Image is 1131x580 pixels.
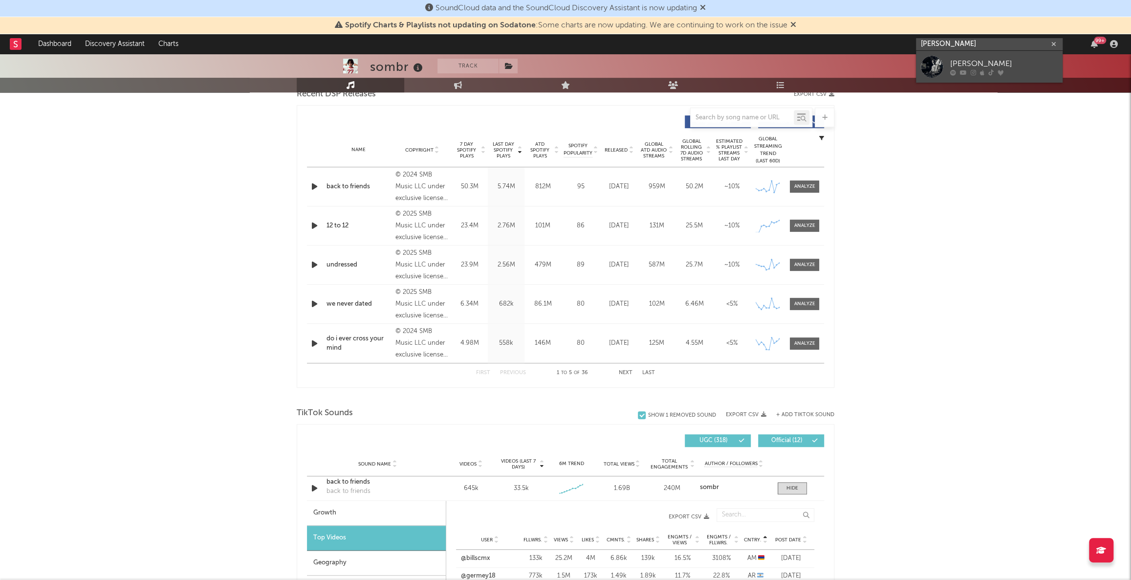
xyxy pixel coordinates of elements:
[776,412,834,418] button: + Add TikTok Sound
[716,260,748,270] div: ~ 10 %
[700,484,768,491] a: sombr
[561,371,567,375] span: to
[678,338,711,348] div: 4.55M
[527,260,559,270] div: 479M
[395,326,449,361] div: © 2024 SMB Music LLC under exclusive license to Warner Records Inc.
[603,338,635,348] div: [DATE]
[31,34,78,54] a: Dashboard
[454,182,485,192] div: 50.3M
[307,501,446,526] div: Growth
[454,299,485,309] div: 6.34M
[500,370,526,376] button: Previous
[307,526,446,551] div: Top Videos
[326,299,391,309] a: we never dated
[607,554,631,563] div: 6.86k
[603,221,635,231] div: [DATE]
[704,554,739,563] div: 3108 %
[640,141,667,159] span: Global ATD Audio Streams
[794,91,834,97] button: Export CSV
[435,4,697,12] span: SoundCloud data and the SoundCloud Discovery Assistant is now updating
[490,338,522,348] div: 558k
[603,260,635,270] div: [DATE]
[395,208,449,244] div: © 2025 SMB Music LLC under exclusive license to Warner Records Inc.
[490,260,522,270] div: 2.56M
[564,338,598,348] div: 80
[648,412,716,419] div: Show 1 Removed Sound
[326,477,429,487] a: back to friends
[326,182,391,192] a: back to friends
[758,555,764,561] span: 🇦🇲
[678,260,711,270] div: 25.7M
[700,4,706,12] span: Dismiss
[448,484,494,493] div: 645k
[564,299,598,309] div: 80
[307,551,446,576] div: Geography
[604,461,634,467] span: Total Views
[916,38,1063,50] input: Search for artists
[726,412,766,418] button: Export CSV
[514,484,529,493] div: 33.5k
[459,461,477,467] span: Videos
[461,554,490,563] a: @billscmx
[490,141,516,159] span: Last Day Spotify Plays
[326,146,391,154] div: Name
[527,299,559,309] div: 86.1M
[704,461,757,467] span: Author / Followers
[580,554,602,563] div: 4M
[78,34,152,54] a: Discovery Assistant
[640,299,673,309] div: 102M
[678,138,705,162] span: Global Rolling 7D Audio Streams
[395,247,449,283] div: © 2025 SMB Music LLC under exclusive license to Warner Records Inc.
[642,370,655,376] button: Last
[758,434,824,447] button: Official(12)
[476,370,490,376] button: First
[757,573,763,579] span: 🇦🇷
[574,371,580,375] span: of
[326,334,391,353] a: do i ever cross your mind
[650,484,695,493] div: 240M
[490,182,522,192] div: 5.74M
[527,182,559,192] div: 812M
[716,182,748,192] div: ~ 10 %
[554,537,568,543] span: Views
[650,458,689,470] span: Total Engagements
[395,169,449,204] div: © 2024 SMB Music LLC under exclusive license to Warner Records Inc.
[481,537,493,543] span: User
[527,338,559,348] div: 146M
[326,260,391,270] div: undressed
[454,260,485,270] div: 23.9M
[564,142,592,157] span: Spotify Popularity
[773,554,809,563] div: [DATE]
[437,59,499,73] button: Track
[345,22,787,29] span: : Some charts are now updating. We are continuing to work on the issue
[490,221,522,231] div: 2.76M
[553,554,575,563] div: 25.2M
[1091,40,1098,48] button: 99+
[454,221,485,231] div: 23.4M
[716,299,748,309] div: <5%
[564,221,598,231] div: 86
[716,221,748,231] div: ~ 10 %
[527,221,559,231] div: 101M
[716,138,742,162] span: Estimated % Playlist Streams Last Day
[358,461,391,467] span: Sound Name
[640,260,673,270] div: 587M
[582,537,594,543] span: Likes
[564,260,598,270] div: 89
[1094,37,1106,44] div: 99 +
[640,338,673,348] div: 125M
[691,438,736,444] span: UGC ( 318 )
[326,221,391,231] a: 12 to 12
[775,537,801,543] span: Post Date
[599,484,645,493] div: 1.69B
[636,554,660,563] div: 139k
[490,299,522,309] div: 682k
[678,182,711,192] div: 50.2M
[665,534,694,546] span: Engmts / Views
[603,182,635,192] div: [DATE]
[743,554,768,563] div: AM
[744,537,761,543] span: Cntry.
[678,299,711,309] div: 6.46M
